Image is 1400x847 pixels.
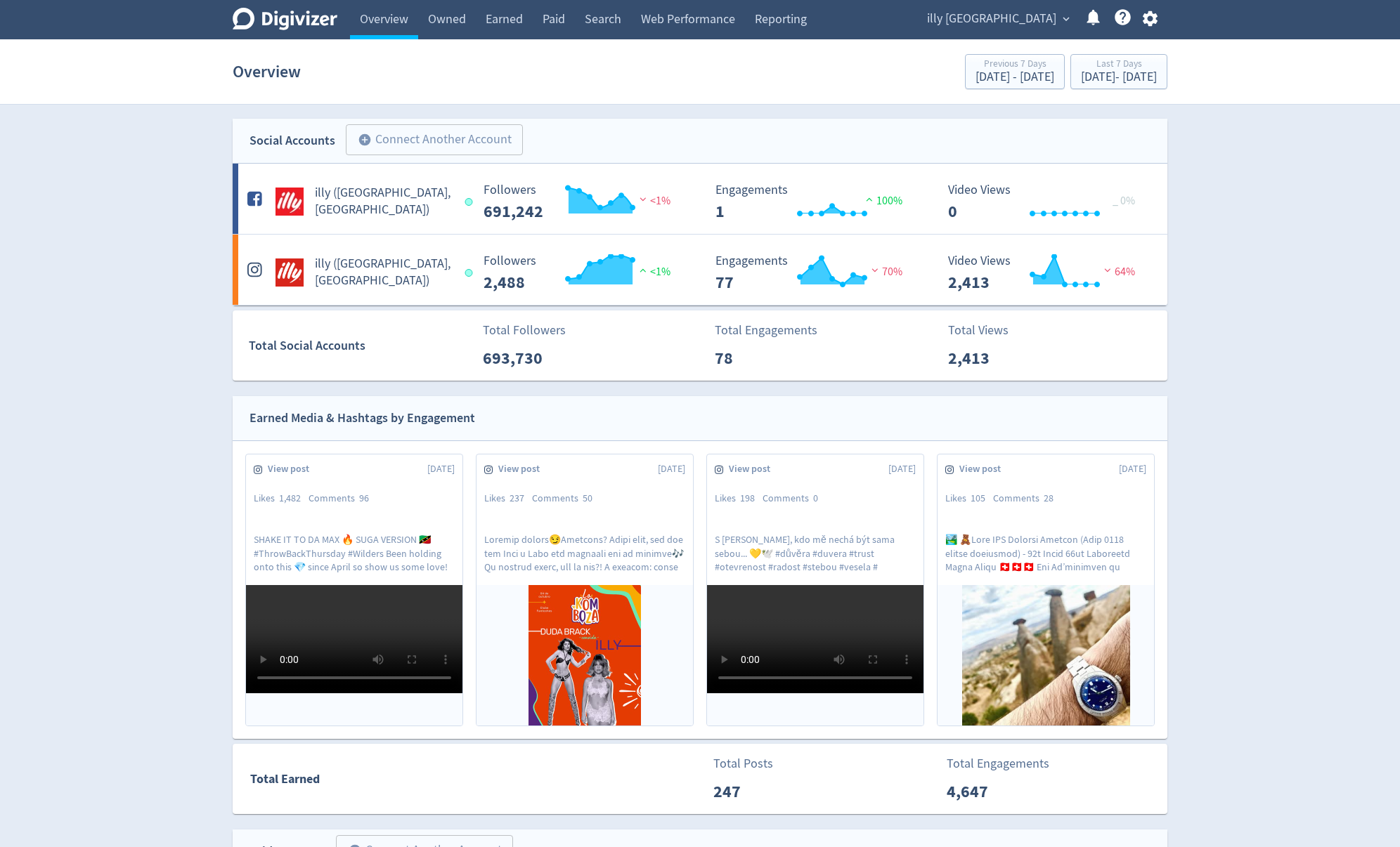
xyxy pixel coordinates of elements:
span: 105 [971,492,985,504]
p: Total Views [948,321,1029,340]
div: Total Social Accounts [249,336,473,356]
button: Last 7 Days[DATE]- [DATE] [1070,54,1167,89]
span: [DATE] [1119,462,1146,476]
div: [DATE] - [DATE] [1081,71,1157,84]
img: negative-performance.svg [636,194,650,204]
svg: Engagements 1 [708,183,919,221]
a: View post[DATE]Likes105Comments28🏞️ 🧸Lore IPS Dolorsi Ametcon (Adip 0118 elitse doeiusmod) - 92t ... [938,454,1154,725]
p: 78 [715,346,796,371]
a: Connect Another Account [335,126,523,155]
a: View post[DATE]Likes1,482Comments96SHAKE IT TO DA MAX 🔥 SUGA VERSION 🇰🇳 #ThrowBackThursday #Wilde... [246,454,462,725]
span: View post [268,462,317,476]
p: 4,647 [947,779,1028,804]
span: 0 [813,492,818,504]
span: [DATE] [658,462,685,476]
p: 693,730 [483,346,564,371]
span: 237 [510,492,524,504]
span: Data last synced: 17 Sep 2025, 3:01pm (AEST) [465,198,477,206]
span: illy [GEOGRAPHIC_DATA] [927,8,1056,30]
img: positive-performance.svg [862,194,876,204]
svg: Engagements 77 [708,254,919,291]
p: Total Engagements [947,754,1049,773]
button: illy [GEOGRAPHIC_DATA] [922,8,1073,30]
div: Social Accounts [249,131,335,151]
img: negative-performance.svg [868,265,882,275]
svg: Video Views 0 [941,183,1152,221]
a: View post[DATE]Likes198Comments0S [PERSON_NAME], kdo mě nechá být sama sebou... 💛🕊️ #důvěra #duve... [707,454,923,725]
h5: illy ([GEOGRAPHIC_DATA], [GEOGRAPHIC_DATA]) [315,256,452,289]
img: illy (AU, NZ) undefined [276,188,304,216]
span: _ 0% [1113,194,1135,208]
p: Total Posts [713,754,794,773]
div: Comments [309,492,377,506]
a: illy (AU, NZ) undefinedilly ([GEOGRAPHIC_DATA], [GEOGRAPHIC_DATA]) Followers --- Followers 2,488 ... [233,235,1167,305]
h5: illy ([GEOGRAPHIC_DATA], [GEOGRAPHIC_DATA]) [315,185,452,218]
span: Data last synced: 17 Sep 2025, 3:01pm (AEST) [465,269,477,277]
p: 247 [713,779,794,804]
span: 64% [1101,265,1135,279]
div: Likes [254,492,309,506]
p: 2,413 [948,346,1029,371]
span: <1% [636,194,670,208]
span: View post [498,462,547,476]
div: Likes [484,492,532,506]
span: 1,482 [279,492,301,504]
span: 50 [583,492,592,504]
button: Previous 7 Days[DATE] - [DATE] [965,54,1065,89]
span: 70% [868,265,902,279]
div: Comments [993,492,1061,506]
p: Total Followers [483,321,566,340]
p: Loremip dolors😏Ametcons? Adipi elit, sed doe tem Inci u Labo etd magnaali eni ad minimve🎶 Qu nost... [484,533,685,572]
span: 100% [862,194,902,208]
div: Last 7 Days [1081,59,1157,71]
span: 28 [1044,492,1054,504]
span: expand_more [1060,13,1072,25]
p: 🏞️ 🧸Lore IPS Dolorsi Ametcon (Adip 0118 elitse doeiusmod) - 92t Incid 66ut Laboreetd Magna Aliqu ... [945,533,1146,572]
img: illy (AU, NZ) undefined [276,258,304,287]
p: SHAKE IT TO DA MAX 🔥 SUGA VERSION 🇰🇳 #ThrowBackThursday #Wilders Been holding onto this 💎 since A... [254,533,455,572]
div: Total Earned [233,769,700,789]
span: [DATE] [888,462,916,476]
span: View post [959,462,1009,476]
div: Comments [763,492,826,506]
p: S [PERSON_NAME], kdo mě nechá být sama sebou... 💛🕊️ #důvěra #duvera #trust #otevrenost #radost #s... [715,533,916,572]
span: <1% [636,265,670,279]
div: Likes [715,492,763,506]
div: [DATE] - [DATE] [976,71,1054,84]
a: illy (AU, NZ) undefinedilly ([GEOGRAPHIC_DATA], [GEOGRAPHIC_DATA]) Followers --- Followers 691,24... [233,164,1167,234]
a: View post[DATE]Likes237Comments50Loremip dolors😏Ametcons? Adipi elit, sed doe tem Inci u Labo etd... [477,454,693,725]
p: Total Engagements [715,321,817,340]
img: negative-performance.svg [1101,265,1115,275]
span: add_circle [358,133,372,147]
svg: Followers --- [477,254,687,291]
span: View post [729,462,778,476]
svg: Video Views 2,413 [941,254,1152,291]
div: Earned Media & Hashtags by Engagement [249,408,475,428]
a: Total EarnedTotal Posts247Total Engagements4,647 [233,744,1167,814]
span: 198 [740,492,755,504]
svg: Followers --- [477,183,687,221]
div: Comments [532,492,600,506]
h1: Overview [233,49,301,94]
button: Connect Another Account [346,124,523,155]
div: Likes [945,492,993,506]
span: 96 [359,492,369,504]
img: positive-performance.svg [636,265,650,275]
div: Previous 7 Days [976,59,1054,71]
span: [DATE] [427,462,455,476]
